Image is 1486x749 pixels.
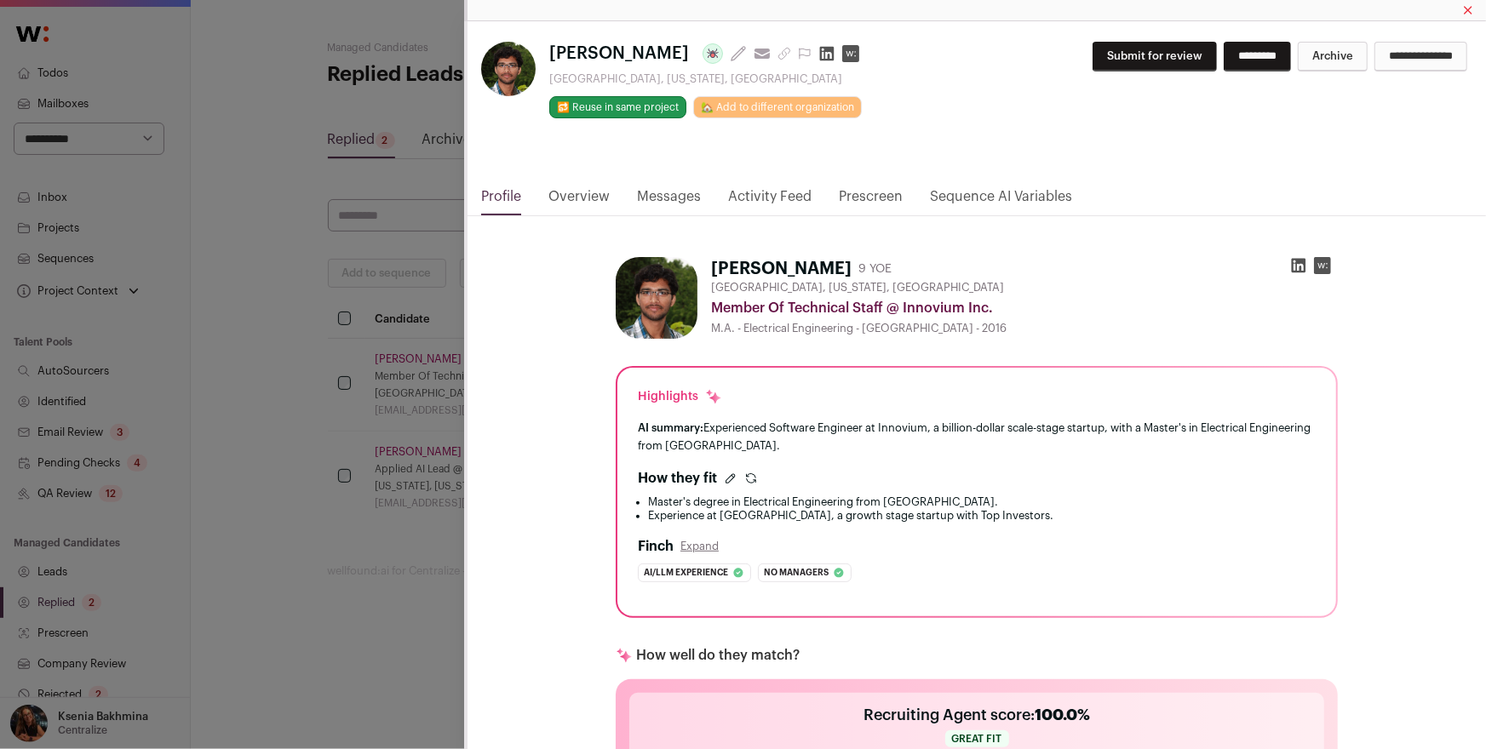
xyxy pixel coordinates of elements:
[711,257,852,281] h1: [PERSON_NAME]
[1035,707,1090,723] span: 100.0%
[638,468,717,489] h2: How they fit
[549,42,689,66] span: [PERSON_NAME]
[693,96,862,118] a: 🏡 Add to different organization
[616,257,697,339] img: 08f24104120160b8a565cd5c0d0bbbe1274ce3e7cd0eb789c76ec9d13c99e660.jpg
[945,730,1009,747] span: Great fit
[481,42,536,96] img: 08f24104120160b8a565cd5c0d0bbbe1274ce3e7cd0eb789c76ec9d13c99e660.jpg
[858,260,892,277] div: 9 YOE
[648,495,1316,509] li: Master's degree in Electrical Engineering from [GEOGRAPHIC_DATA].
[764,564,829,581] span: No managers
[638,419,1316,455] div: Experienced Software Engineer at Innovium, a billion-dollar scale-stage startup, with a Master's ...
[711,322,1338,335] div: M.A. - Electrical Engineering - [GEOGRAPHIC_DATA] - 2016
[711,281,1004,294] span: [GEOGRAPHIC_DATA], [US_STATE], [GEOGRAPHIC_DATA]
[648,509,1316,523] li: Experience at [GEOGRAPHIC_DATA], a growth stage startup with Top Investors.
[481,186,521,215] a: Profile
[636,645,800,666] p: How well do they match?
[549,96,686,118] button: 🔂 Reuse in same project
[638,388,722,405] div: Highlights
[680,540,719,553] button: Expand
[728,186,812,215] a: Activity Feed
[637,186,701,215] a: Messages
[549,72,866,86] div: [GEOGRAPHIC_DATA], [US_STATE], [GEOGRAPHIC_DATA]
[638,422,703,433] span: AI summary:
[930,186,1072,215] a: Sequence AI Variables
[839,186,903,215] a: Prescreen
[638,536,674,557] h2: Finch
[644,564,728,581] span: Ai/llm experience
[711,298,1338,318] div: Member Of Technical Staff @ Innovium Inc.
[1093,42,1217,71] button: Submit for review
[1298,42,1368,71] button: Archive
[548,186,610,215] a: Overview
[863,703,1090,727] h2: Recruiting Agent score:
